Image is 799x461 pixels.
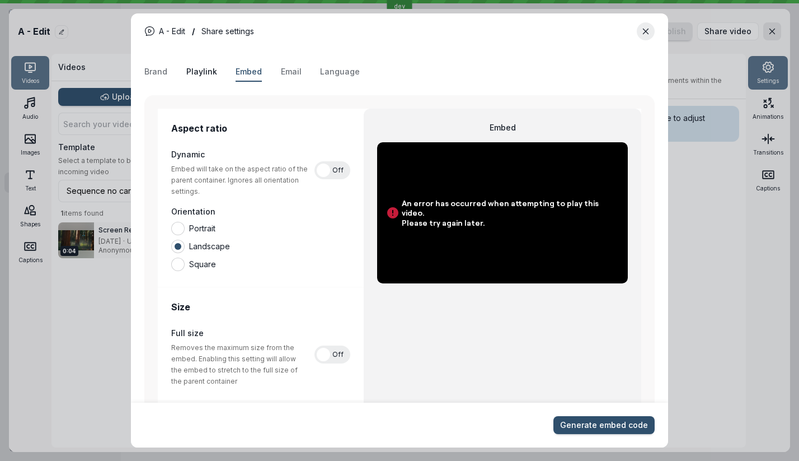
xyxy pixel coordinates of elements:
span: Brand [144,66,167,77]
span: Dynamic [171,149,205,160]
span: Off [332,346,344,364]
button: Close modal [637,22,655,40]
h2: Size [171,301,350,313]
span: Language [320,66,360,77]
h2: Embed [377,122,628,133]
span: Email [281,66,302,77]
span: Generate embed code [560,420,648,431]
span: Embed [236,66,262,77]
h2: Aspect ratio [171,122,350,134]
span: Off [332,161,344,179]
span: / [192,26,195,37]
button: Generate embed code [553,416,655,434]
span: Removes the maximum size from the embed. Enabling this setting will allow the embed to stretch to... [171,342,308,387]
span: Playlink [186,66,217,77]
span: Full size [171,328,204,339]
span: Landscape [189,241,350,252]
h3: Share settings [201,24,254,39]
span: Embed will take on the aspect ratio of the parent container. Ignores all orientation settings. [171,164,308,197]
span: Orientation [171,206,215,217]
span: Portrait [189,223,350,234]
span: Square [189,259,350,270]
span: A - Edit [159,26,185,36]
